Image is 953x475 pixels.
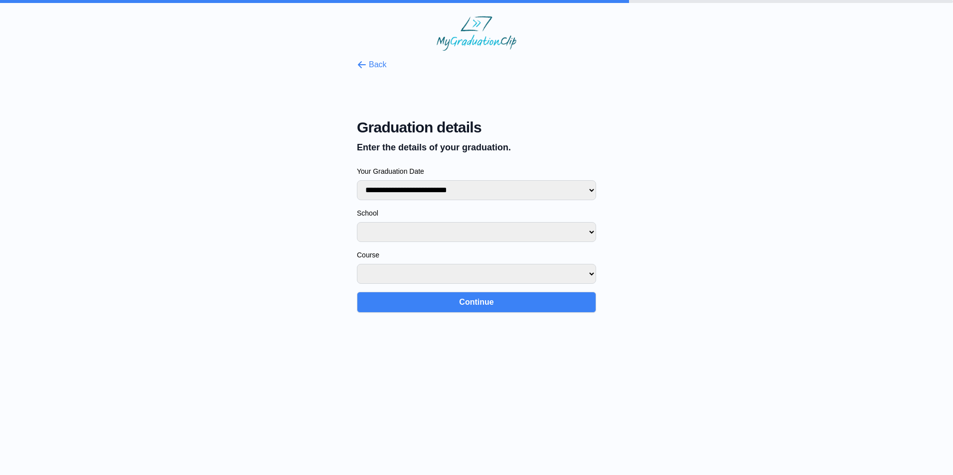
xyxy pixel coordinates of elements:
[357,59,387,71] button: Back
[357,140,596,154] p: Enter the details of your graduation.
[357,119,596,136] span: Graduation details
[357,292,596,313] button: Continue
[357,166,596,176] label: Your Graduation Date
[357,250,596,260] label: Course
[357,208,596,218] label: School
[437,16,516,51] img: MyGraduationClip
